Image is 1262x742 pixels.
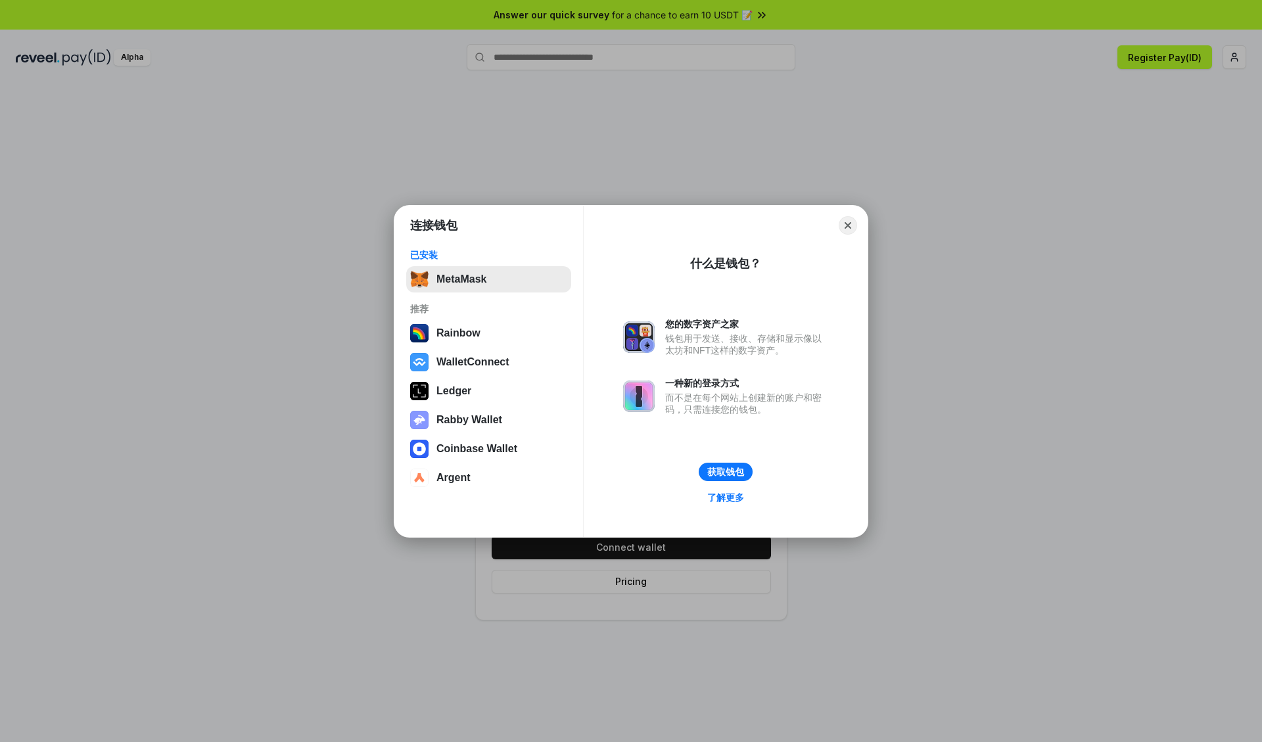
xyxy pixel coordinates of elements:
[410,249,567,261] div: 已安装
[665,318,828,330] div: 您的数字资产之家
[436,327,480,339] div: Rainbow
[623,381,655,412] img: svg+xml,%3Csvg%20xmlns%3D%22http%3A%2F%2Fwww.w3.org%2F2000%2Fsvg%22%20fill%3D%22none%22%20viewBox...
[436,443,517,455] div: Coinbase Wallet
[406,349,571,375] button: WalletConnect
[839,216,857,235] button: Close
[406,407,571,433] button: Rabby Wallet
[410,303,567,315] div: 推荐
[406,266,571,292] button: MetaMask
[707,492,744,503] div: 了解更多
[707,466,744,478] div: 获取钱包
[665,333,828,356] div: 钱包用于发送、接收、存储和显示像以太坊和NFT这样的数字资产。
[436,273,486,285] div: MetaMask
[406,465,571,491] button: Argent
[406,320,571,346] button: Rainbow
[699,489,752,506] a: 了解更多
[410,270,429,289] img: svg+xml,%3Csvg%20fill%3D%22none%22%20height%3D%2233%22%20viewBox%3D%220%200%2035%2033%22%20width%...
[410,324,429,342] img: svg+xml,%3Csvg%20width%3D%22120%22%20height%3D%22120%22%20viewBox%3D%220%200%20120%20120%22%20fil...
[410,353,429,371] img: svg+xml,%3Csvg%20width%3D%2228%22%20height%3D%2228%22%20viewBox%3D%220%200%2028%2028%22%20fill%3D...
[623,321,655,353] img: svg+xml,%3Csvg%20xmlns%3D%22http%3A%2F%2Fwww.w3.org%2F2000%2Fsvg%22%20fill%3D%22none%22%20viewBox...
[699,463,753,481] button: 获取钱包
[665,392,828,415] div: 而不是在每个网站上创建新的账户和密码，只需连接您的钱包。
[436,356,509,368] div: WalletConnect
[436,385,471,397] div: Ledger
[410,440,429,458] img: svg+xml,%3Csvg%20width%3D%2228%22%20height%3D%2228%22%20viewBox%3D%220%200%2028%2028%22%20fill%3D...
[406,436,571,462] button: Coinbase Wallet
[410,382,429,400] img: svg+xml,%3Csvg%20xmlns%3D%22http%3A%2F%2Fwww.w3.org%2F2000%2Fsvg%22%20width%3D%2228%22%20height%3...
[665,377,828,389] div: 一种新的登录方式
[690,256,761,271] div: 什么是钱包？
[436,414,502,426] div: Rabby Wallet
[406,378,571,404] button: Ledger
[436,472,471,484] div: Argent
[410,218,457,233] h1: 连接钱包
[410,469,429,487] img: svg+xml,%3Csvg%20width%3D%2228%22%20height%3D%2228%22%20viewBox%3D%220%200%2028%2028%22%20fill%3D...
[410,411,429,429] img: svg+xml,%3Csvg%20xmlns%3D%22http%3A%2F%2Fwww.w3.org%2F2000%2Fsvg%22%20fill%3D%22none%22%20viewBox...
